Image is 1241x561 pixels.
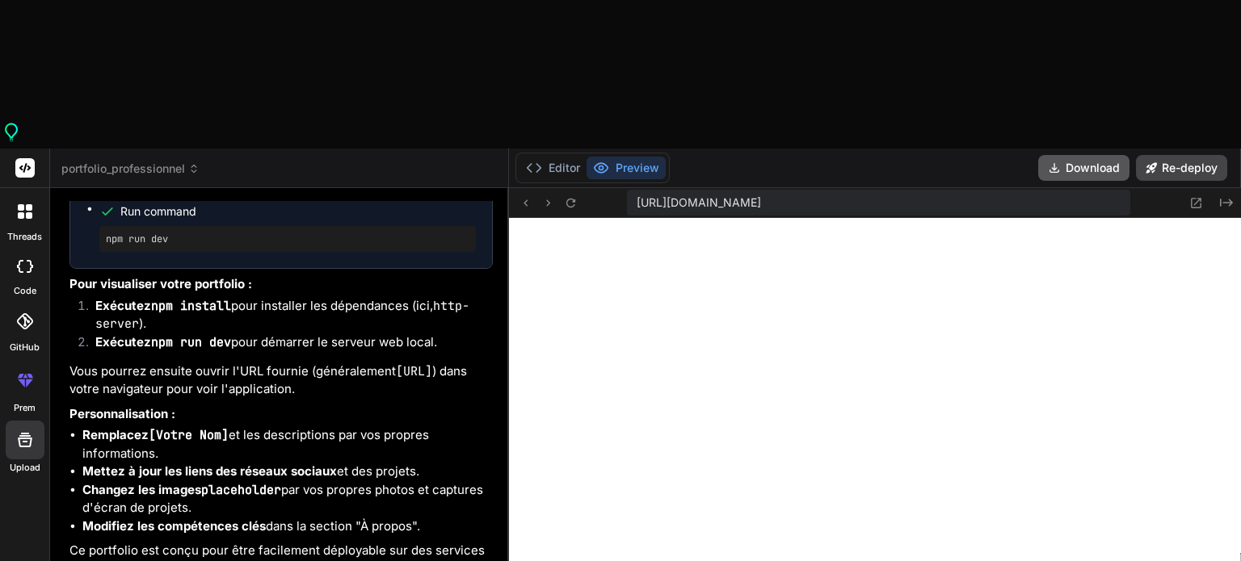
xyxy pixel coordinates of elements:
li: par vos propres photos et captures d'écran de projets. [82,481,493,517]
li: et les descriptions par vos propres informations. [82,426,493,463]
strong: Changez les images [82,482,281,497]
strong: Personnalisation : [69,406,175,421]
li: pour installer les dépendances (ici, ). [82,297,493,333]
label: threads [7,230,42,244]
span: Run command [120,203,476,220]
strong: Exécutez [95,334,231,350]
code: placeholder [201,482,281,498]
strong: Exécutez [95,298,231,313]
label: Upload [10,461,40,475]
button: Preview [587,157,666,179]
p: Vous pourrez ensuite ouvrir l'URL fournie (généralement ) dans votre navigateur pour voir l'appli... [69,362,493,399]
button: Editor [520,157,587,179]
button: Download [1038,155,1130,181]
li: et des projets. [82,463,493,481]
button: Re-deploy [1136,155,1227,181]
label: code [14,284,36,298]
span: [URL][DOMAIN_NAME] [637,195,761,211]
strong: Mettez à jour les liens des réseaux sociaux [82,463,337,479]
code: npm run dev [151,334,231,350]
li: pour démarrer le serveur web local. [82,333,493,356]
label: GitHub [10,341,40,354]
strong: Pour visualiser votre portfolio : [69,276,252,291]
li: dans la section "À propos". [82,517,493,536]
code: [Votre Nom] [149,427,229,443]
span: portfolio_professionnel [61,161,200,177]
strong: Modifiez les compétences clés [82,518,266,534]
code: [URL] [396,363,432,379]
pre: npm run dev [106,232,469,245]
label: prem [14,401,36,415]
code: npm install [151,298,231,314]
strong: Remplacez [82,427,229,442]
